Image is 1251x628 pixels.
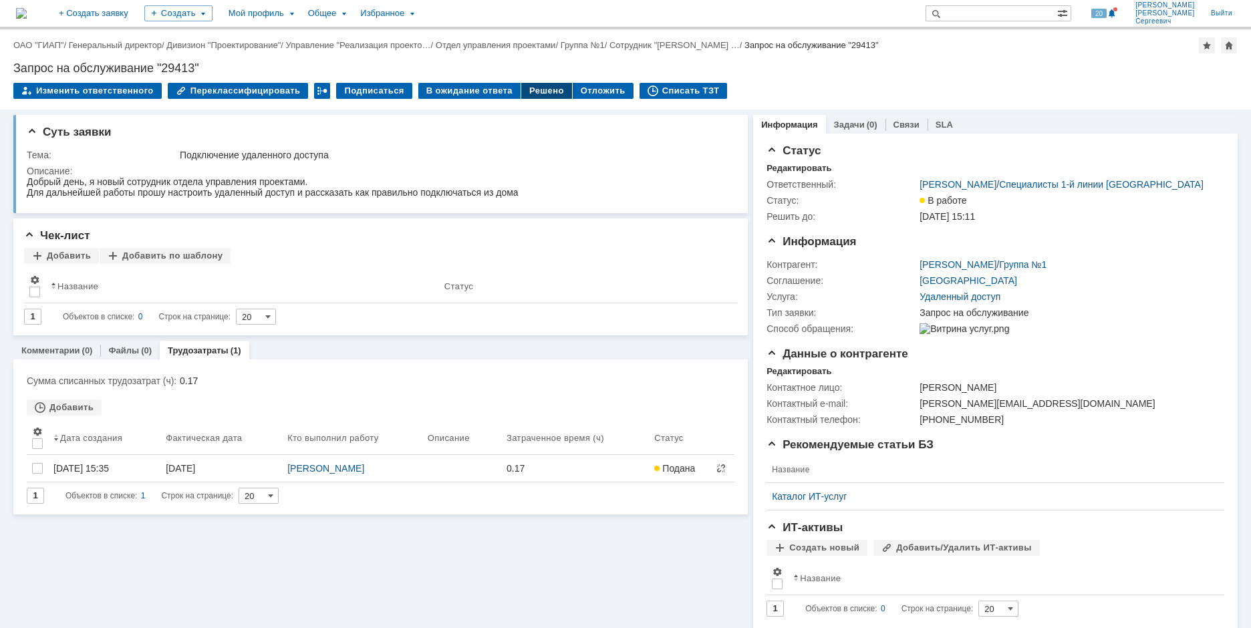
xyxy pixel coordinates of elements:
div: Редактировать [767,163,831,174]
span: 20 [1091,9,1107,18]
a: Перейти на домашнюю страницу [16,8,27,19]
a: 0.17 [501,455,649,482]
div: Название [800,573,841,583]
div: Добавить в избранное [1199,37,1215,53]
div: [DATE] [166,463,277,474]
div: / [286,40,436,50]
a: Трудозатраты [168,345,229,355]
div: Тема: [27,150,177,160]
div: [PERSON_NAME] [920,382,1217,393]
div: Редактировать [767,366,831,377]
div: Работа с массовостью [314,83,330,99]
div: Дата создания [60,433,122,443]
span: Чек-лист [24,229,90,242]
a: SLA [936,120,953,130]
th: Название [788,561,1214,595]
span: Информация [767,235,856,248]
th: Фактическая дата [160,421,282,455]
span: Объектов в списке: [805,604,877,613]
span: [DATE] 15:11 [920,211,975,222]
a: Специалисты 1-й линии [GEOGRAPHIC_DATA] [999,179,1204,190]
a: Отдел управления проектами [436,40,556,50]
div: / [609,40,744,50]
a: Дивизион "Проектирование" [166,40,281,50]
span: Настройки [772,567,783,577]
div: Услуга: [767,291,917,302]
span: Расширенный поиск [1057,6,1071,19]
a: Задачи [834,120,865,130]
div: 0 [138,309,143,325]
a: ОАО "ГИАП" [13,40,63,50]
span: [PERSON_NAME] [1135,1,1195,9]
div: Описание [428,433,470,443]
span: Объектов в списке: [65,491,137,500]
a: Информация [761,120,817,130]
div: Статус [654,433,683,443]
div: Способ обращения: [767,323,917,334]
a: [PERSON_NAME] [920,179,996,190]
th: Кто выполнил работу [282,421,422,455]
div: / [920,259,1047,270]
div: Статус: [767,195,917,206]
div: Запрос на обслуживание [920,307,1217,318]
div: / [561,40,609,50]
div: / [166,40,285,50]
span: Рекомендуемые статьи БЗ [767,438,934,451]
span: Настройки [29,275,40,285]
div: 0.17 [180,375,725,386]
i: Строк на странице: [63,309,231,325]
th: Статус [439,269,726,303]
div: Соглашение: [767,275,917,286]
div: Создать [144,5,213,21]
div: Контактный телефон: [767,414,917,425]
div: Запрос на обслуживание "29413" [13,61,1238,75]
a: Каталог ИТ-услуг [772,491,1208,502]
th: Название [45,269,439,303]
a: Управление "Реализация проекто… [286,40,431,50]
div: Решить до: [767,211,917,222]
th: Дата создания [48,421,160,455]
span: Разорвать связь [716,463,726,474]
span: Объектов в списке: [63,312,134,321]
span: Данные о контрагенте [767,347,908,360]
span: Подана [654,463,695,474]
a: Сотрудник "[PERSON_NAME] … [609,40,740,50]
div: Контактное лицо: [767,382,917,393]
div: [DATE] 15:35 [53,463,109,474]
div: Название [57,281,98,291]
a: [DATE] 15:35 [48,455,160,482]
div: 0.17 [507,463,644,474]
a: Удаленный доступ [920,291,1000,302]
div: Контрагент: [767,259,917,270]
div: [PHONE_NUMBER] [920,414,1217,425]
th: Статус [649,421,713,455]
span: Статус [767,144,821,157]
div: / [436,40,561,50]
div: Фактическая дата [166,433,242,443]
span: В работе [920,195,966,206]
div: / [13,40,69,50]
span: Настройки [32,426,43,437]
div: Сделать домашней страницей [1221,37,1237,53]
a: Группа №1 [999,259,1047,270]
a: Связи [893,120,920,130]
div: Подключение удаленного доступа [180,150,728,160]
img: Витрина услуг.png [920,323,1009,334]
a: [PERSON_NAME] [920,259,996,270]
a: [DATE] [160,455,282,482]
div: (0) [141,345,152,355]
span: [PERSON_NAME] [1135,9,1195,17]
div: (0) [82,345,93,355]
a: Подана [649,455,713,482]
a: Группа №1 [561,40,605,50]
span: Сергеевич [1135,17,1195,25]
a: Генеральный директор [69,40,162,50]
span: Суть заявки [27,126,111,138]
th: Затраченное время (ч) [501,421,649,455]
div: / [69,40,167,50]
a: Комментарии [21,345,80,355]
div: Ответственный: [767,179,917,190]
a: Файлы [108,345,139,355]
div: / [920,179,1204,190]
